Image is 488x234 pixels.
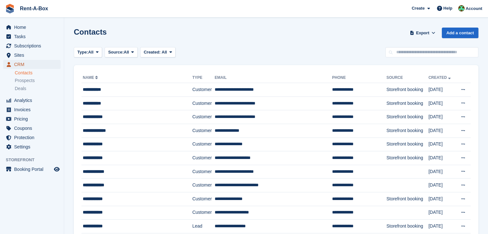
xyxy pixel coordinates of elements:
span: Home [14,23,53,32]
a: menu [3,105,61,114]
td: Customer [192,138,214,151]
td: Lead [192,220,214,233]
td: [DATE] [428,206,455,220]
button: Type: All [74,47,102,58]
td: Storefront booking [386,83,428,97]
a: menu [3,41,61,50]
button: Export [408,28,437,38]
td: Storefront booking [386,192,428,206]
a: menu [3,165,61,174]
a: Created [428,75,452,80]
td: [DATE] [428,138,455,151]
a: Add a contact [442,28,478,38]
span: Source: [108,49,124,55]
span: Export [416,30,429,36]
span: Account [466,5,482,12]
td: Customer [192,110,214,124]
th: Source [386,73,428,83]
span: Settings [14,142,53,151]
span: Sites [14,51,53,60]
button: Created: All [140,47,176,58]
span: Coupons [14,124,53,133]
td: Customer [192,83,214,97]
td: [DATE] [428,192,455,206]
th: Type [192,73,214,83]
td: Customer [192,96,214,110]
h1: Contacts [74,28,107,36]
span: Protection [14,133,53,142]
td: Storefront booking [386,138,428,151]
td: Storefront booking [386,220,428,233]
td: [DATE] [428,110,455,124]
span: Pricing [14,114,53,123]
a: menu [3,60,61,69]
a: Preview store [53,165,61,173]
td: Customer [192,179,214,192]
span: All [162,50,167,54]
button: Source: All [105,47,138,58]
a: menu [3,133,61,142]
td: Storefront booking [386,110,428,124]
span: Tasks [14,32,53,41]
span: Created: [144,50,161,54]
td: [DATE] [428,151,455,165]
th: Phone [332,73,386,83]
span: All [88,49,94,55]
a: Prospects [15,77,61,84]
img: Conor O'Shea [458,5,465,12]
span: Storefront [6,157,64,163]
td: [DATE] [428,96,455,110]
span: Deals [15,86,26,92]
td: [DATE] [428,220,455,233]
img: stora-icon-8386f47178a22dfd0bd8f6a31ec36ba5ce8667c1dd55bd0f319d3a0aa187defe.svg [5,4,15,13]
span: CRM [14,60,53,69]
span: Prospects [15,78,35,84]
a: menu [3,124,61,133]
a: menu [3,23,61,32]
span: Booking Portal [14,165,53,174]
a: menu [3,32,61,41]
td: Storefront booking [386,96,428,110]
td: Customer [192,206,214,220]
a: Deals [15,85,61,92]
th: Email [215,73,332,83]
td: [DATE] [428,124,455,138]
a: menu [3,51,61,60]
a: Contacts [15,70,61,76]
td: Customer [192,165,214,179]
span: Help [443,5,452,12]
span: Type: [77,49,88,55]
td: Customer [192,124,214,138]
td: Customer [192,151,214,165]
span: Analytics [14,96,53,105]
span: Subscriptions [14,41,53,50]
span: Invoices [14,105,53,114]
a: menu [3,114,61,123]
span: All [124,49,129,55]
span: Create [412,5,424,12]
a: Name [83,75,99,80]
td: Customer [192,192,214,206]
a: menu [3,142,61,151]
a: menu [3,96,61,105]
td: [DATE] [428,83,455,97]
td: Storefront booking [386,124,428,138]
a: Rent-A-Box [17,3,51,14]
td: Storefront booking [386,151,428,165]
td: [DATE] [428,179,455,192]
td: [DATE] [428,165,455,179]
